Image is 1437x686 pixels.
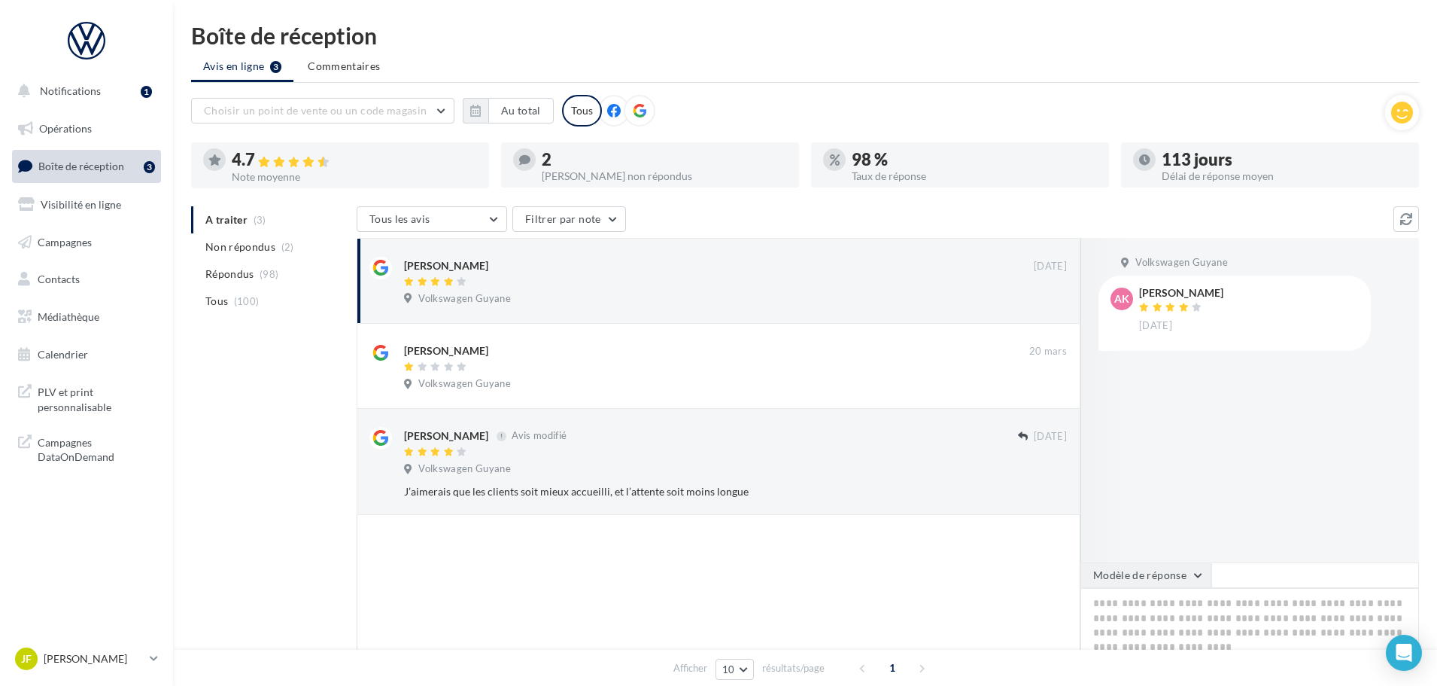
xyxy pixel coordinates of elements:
a: Campagnes DataOnDemand [9,426,164,471]
span: Campagnes [38,235,92,248]
span: Commentaires [308,59,380,74]
a: Contacts [9,264,164,295]
div: [PERSON_NAME] non répondus [542,171,787,181]
span: Volkswagen Guyane [418,462,511,476]
span: Avis modifié [512,430,567,442]
div: [PERSON_NAME] [404,258,488,273]
span: Volkswagen Guyane [418,292,511,306]
div: Tous [562,95,602,127]
span: [DATE] [1139,319,1172,333]
p: [PERSON_NAME] [44,651,144,666]
span: Volkswagen Guyane [1135,256,1228,270]
span: Volkswagen Guyane [418,377,511,391]
button: Filtrer par note [512,206,626,232]
span: (2) [281,241,294,253]
span: résultats/page [762,661,825,675]
span: Tous [205,294,228,309]
a: Campagnes [9,227,164,258]
div: 113 jours [1162,151,1407,168]
span: Médiathèque [38,310,99,323]
div: Délai de réponse moyen [1162,171,1407,181]
a: Opérations [9,113,164,145]
span: AK [1114,291,1129,306]
div: 4.7 [232,151,477,169]
div: Taux de réponse [852,171,1097,181]
a: JF [PERSON_NAME] [12,645,161,673]
span: Boîte de réception [38,160,124,172]
button: Modèle de réponse [1080,563,1211,588]
div: Note moyenne [232,172,477,182]
span: 1 [880,656,904,680]
div: 1 [141,86,152,98]
span: (100) [234,295,260,307]
span: Tous les avis [369,212,430,225]
div: 3 [144,161,155,173]
span: 10 [722,663,735,675]
div: [PERSON_NAME] [1139,288,1223,298]
a: Calendrier [9,339,164,370]
button: Choisir un point de vente ou un code magasin [191,98,454,123]
span: [DATE] [1034,260,1067,273]
span: (98) [260,268,278,280]
button: 10 [715,659,754,680]
button: Tous les avis [357,206,507,232]
a: Visibilité en ligne [9,189,164,221]
span: Calendrier [38,348,88,361]
span: [DATE] [1034,430,1067,444]
span: Notifications [40,84,101,97]
span: Campagnes DataOnDemand [38,432,155,465]
a: Médiathèque [9,301,164,333]
a: Boîte de réception3 [9,150,164,182]
button: Notifications 1 [9,75,158,107]
div: [PERSON_NAME] [404,343,488,358]
span: Opérations [39,122,92,135]
span: Répondus [205,267,254,282]
button: Au total [463,98,554,123]
div: J’aimerais que les clients soit mieux accueilli, et l’attente soit moins longue [404,484,969,499]
span: Non répondus [205,239,275,255]
span: JF [21,651,32,666]
span: Visibilité en ligne [41,198,121,211]
div: Open Intercom Messenger [1386,635,1422,671]
button: Au total [488,98,554,123]
span: Choisir un point de vente ou un code magasin [204,104,427,117]
a: PLV et print personnalisable [9,376,164,420]
span: PLV et print personnalisable [38,382,155,414]
div: 2 [542,151,787,168]
span: Contacts [38,273,80,285]
span: Afficher [673,661,707,675]
div: Boîte de réception [191,24,1419,47]
span: 20 mars [1029,345,1067,358]
div: [PERSON_NAME] [404,428,488,444]
div: 98 % [852,151,1097,168]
